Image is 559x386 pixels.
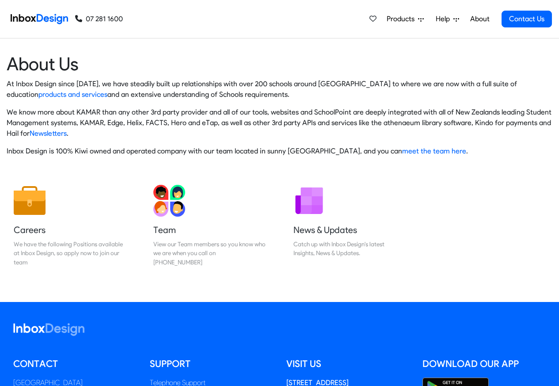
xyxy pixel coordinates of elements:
h5: Contact [13,357,137,371]
p: Inbox Design is 100% Kiwi owned and operated company with our team located in sunny [GEOGRAPHIC_D... [7,146,552,157]
h5: Careers [14,224,126,236]
a: 07 281 1600 [75,14,123,24]
a: Products [383,10,427,28]
img: 2022_01_12_icon_newsletter.svg [293,185,325,217]
div: View our Team members so you know who we are when you call on [PHONE_NUMBER] [153,240,266,267]
a: Contact Us [502,11,552,27]
img: 2022_01_13_icon_job.svg [14,185,46,217]
a: About [468,10,492,28]
a: meet the team here [402,147,466,155]
span: Products [387,14,418,24]
img: 2022_01_13_icon_team.svg [153,185,185,217]
a: Careers We have the following Positions available at Inbox Design, so apply now to join our team [7,178,133,274]
a: products and services [38,90,107,99]
h5: Download our App [422,357,546,371]
span: Help [436,14,453,24]
a: Newsletters [30,129,67,138]
div: Catch up with Inbox Design's latest Insights, News & Updates. [293,240,406,258]
h5: Visit us [286,357,410,371]
img: logo_inboxdesign_white.svg [13,323,84,336]
heading: About Us [7,53,552,75]
h5: News & Updates [293,224,406,236]
a: Team View our Team members so you know who we are when you call on [PHONE_NUMBER] [146,178,273,274]
p: We know more about KAMAR than any other 3rd party provider and all of our tools, websites and Sch... [7,107,552,139]
a: News & Updates Catch up with Inbox Design's latest Insights, News & Updates. [286,178,413,274]
a: Help [432,10,463,28]
p: At Inbox Design since [DATE], we have steadily built up relationships with over 200 schools aroun... [7,79,552,100]
h5: Team [153,224,266,236]
h5: Support [150,357,273,371]
div: We have the following Positions available at Inbox Design, so apply now to join our team [14,240,126,267]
